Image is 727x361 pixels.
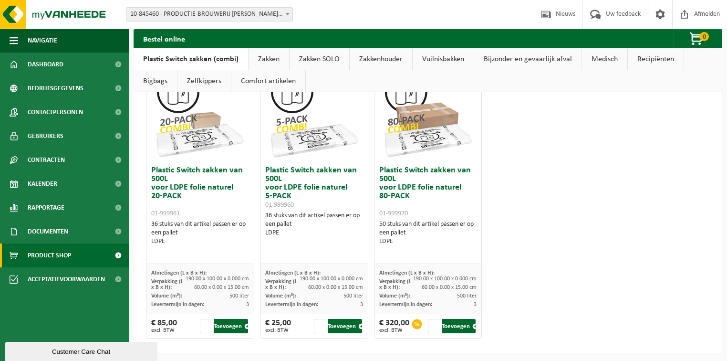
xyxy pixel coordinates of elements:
[28,148,65,172] span: Contracten
[314,319,327,333] input: 1
[379,270,435,276] span: Afmetingen (L x B x H):
[379,210,408,217] span: 01-999970
[28,267,105,291] span: Acceptatievoorwaarden
[229,293,249,299] span: 500 liter
[699,32,709,41] span: 0
[265,328,291,333] span: excl. BTW
[474,302,477,308] span: 3
[457,293,477,299] span: 500 liter
[308,285,363,290] span: 60.00 x 0.00 x 15.00 cm
[151,270,207,276] span: Afmetingen (L x B x H):
[266,66,362,161] img: 01-999960
[300,276,363,282] span: 190.00 x 100.00 x 0.000 cm
[265,202,294,209] span: 01-999960
[28,244,71,267] span: Product Shop
[231,70,305,92] a: Comfort artikelen
[379,279,411,290] span: Verpakking (L x B x H):
[413,48,474,70] a: Vuilnisbakken
[214,319,248,333] button: Toevoegen
[177,70,231,92] a: Zelfkippers
[379,319,409,333] div: € 320,00
[151,293,182,299] span: Volume (m³):
[582,48,627,70] a: Medisch
[413,276,477,282] span: 190.00 x 100.00 x 0.000 cm
[151,279,183,290] span: Verpakking (L x B x H):
[28,100,83,124] span: Contactpersonen
[134,70,177,92] a: Bigbags
[265,302,318,308] span: Levertermijn in dagen:
[28,172,57,196] span: Kalender
[360,302,363,308] span: 3
[28,220,68,244] span: Documenten
[151,210,180,217] span: 01-999961
[379,302,432,308] span: Levertermijn in dagen:
[422,285,477,290] span: 60.00 x 0.00 x 15.00 cm
[151,302,204,308] span: Levertermijn in dagen:
[442,319,476,333] button: Toevoegen
[290,48,349,70] a: Zakken SOLO
[151,166,249,218] h3: Plastic Switch zakken van 500L voor LDPE folie naturel 20-PACK
[379,328,409,333] span: excl. BTW
[328,319,362,333] button: Toevoegen
[379,166,477,218] h3: Plastic Switch zakken van 500L voor LDPE folie naturel 80-PACK
[379,220,477,246] div: 50 stuks van dit artikel passen er op een pallet
[28,53,63,76] span: Dashboard
[350,48,412,70] a: Zakkenhouder
[428,319,441,333] input: 1
[265,319,291,333] div: € 25,00
[246,302,249,308] span: 3
[265,212,363,237] div: 36 stuks van dit artikel passen er op een pallet
[134,48,248,70] a: Plastic Switch zakken (combi)
[628,48,684,70] a: Recipiënten
[151,220,249,246] div: 36 stuks van dit artikel passen er op een pallet
[379,293,410,299] span: Volume (m³):
[151,237,249,246] div: LDPE
[126,7,293,21] span: 10-845460 - PRODUCTIE-BROUWERIJ OMER VANDER GHINSTE - BELLEGEM
[28,29,57,53] span: Navigatie
[200,319,213,333] input: 1
[194,285,249,290] span: 60.00 x 0.00 x 15.00 cm
[674,29,721,48] button: 0
[474,48,582,70] a: Bijzonder en gevaarlijk afval
[126,8,292,21] span: 10-845460 - PRODUCTIE-BROUWERIJ OMER VANDER GHINSTE - BELLEGEM
[186,276,249,282] span: 190.00 x 100.00 x 0.000 cm
[265,279,297,290] span: Verpakking (L x B x H):
[380,66,476,161] img: 01-999970
[28,124,63,148] span: Gebruikers
[151,328,177,333] span: excl. BTW
[152,66,248,161] img: 01-999961
[265,229,363,237] div: LDPE
[28,196,64,220] span: Rapportage
[265,293,296,299] span: Volume (m³):
[249,48,289,70] a: Zakken
[5,340,159,361] iframe: chat widget
[265,270,321,276] span: Afmetingen (L x B x H):
[343,293,363,299] span: 500 liter
[379,237,477,246] div: LDPE
[265,166,363,209] h3: Plastic Switch zakken van 500L voor LDPE folie naturel 5-PACK
[134,29,195,48] h2: Bestel online
[151,319,177,333] div: € 85,00
[28,76,83,100] span: Bedrijfsgegevens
